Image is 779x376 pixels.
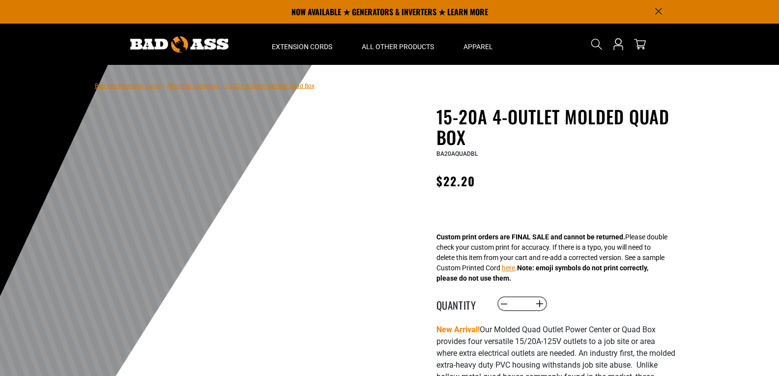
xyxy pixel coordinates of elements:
[436,172,475,190] span: $22.20
[362,42,434,51] span: All Other Products
[436,232,667,284] div: Please double check your custom print for accuracy. If there is a typo, you will need to delete t...
[502,263,515,273] button: here
[436,150,478,157] span: BA20AQUADBL
[95,80,315,91] nav: breadcrumbs
[436,233,625,241] strong: Custom print orders are FINAL SALE and cannot be returned.
[167,83,219,89] a: Return to Collection
[436,106,677,147] h1: 15-20A 4-Outlet Molded Quad Box
[463,42,493,51] span: Apparel
[436,264,648,282] strong: Note: emoji symbols do not print correctly, please do not use them.
[163,83,165,89] span: ›
[449,24,508,65] summary: Apparel
[436,325,480,334] strong: New Arrival!
[436,297,486,310] label: Quantity
[272,42,332,51] span: Extension Cords
[95,83,161,89] a: Bad Ass Extension Cords
[257,24,347,65] summary: Extension Cords
[589,36,605,52] summary: Search
[225,83,315,89] span: 15-20A 4-Outlet Molded Quad Box
[130,36,229,53] img: Bad Ass Extension Cords
[347,24,449,65] summary: All Other Products
[221,83,223,89] span: ›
